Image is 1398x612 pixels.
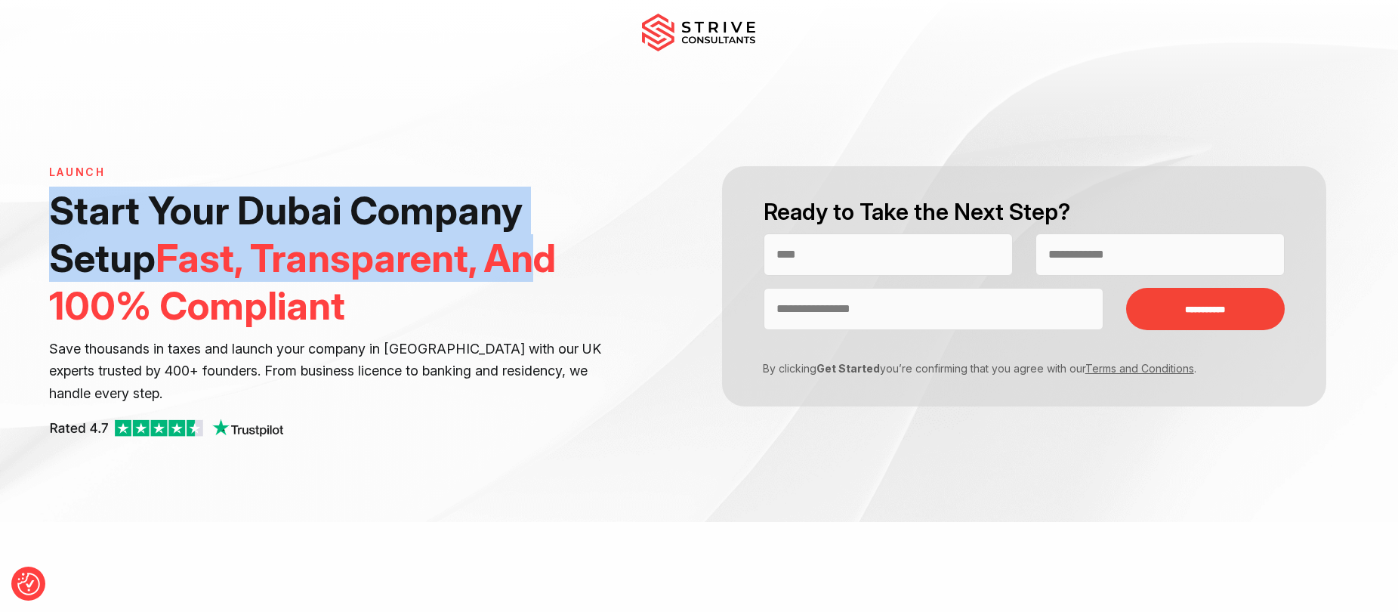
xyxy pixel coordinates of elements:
a: Terms and Conditions [1085,362,1194,375]
p: By clicking you’re confirming that you agree with our . [752,360,1273,376]
img: Revisit consent button [17,573,40,595]
strong: Get Started [816,362,880,375]
span: Fast, Transparent, And 100% Compliant [49,235,556,329]
img: main-logo.svg [642,14,755,51]
form: Contact form [699,166,1349,406]
h2: Ready to Take the Next Step? [764,196,1285,227]
p: Save thousands in taxes and launch your company in [GEOGRAPHIC_DATA] with our UK experts trusted ... [49,338,608,406]
h6: LAUNCH [49,166,608,179]
button: Consent Preferences [17,573,40,595]
h1: Start Your Dubai Company Setup [49,187,608,330]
